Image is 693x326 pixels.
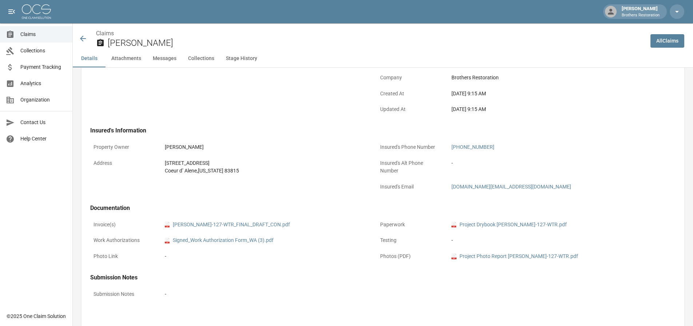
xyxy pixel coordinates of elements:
[377,71,442,85] p: Company
[90,249,156,263] p: Photo Link
[451,184,571,190] a: [DOMAIN_NAME][EMAIL_ADDRESS][DOMAIN_NAME]
[20,63,67,71] span: Payment Tracking
[165,143,204,151] div: [PERSON_NAME]
[377,233,442,247] p: Testing
[377,87,442,101] p: Created At
[90,140,156,154] p: Property Owner
[90,218,156,232] p: Invoice(s)
[619,5,662,18] div: [PERSON_NAME]
[20,135,67,143] span: Help Center
[451,144,494,150] a: [PHONE_NUMBER]
[108,38,645,48] h2: [PERSON_NAME]
[20,31,67,38] span: Claims
[4,4,19,19] button: open drawer
[73,50,693,67] div: anchor tabs
[165,290,166,298] div: -
[105,50,147,67] button: Attachments
[451,106,652,113] div: [DATE] 9:15 AM
[165,221,290,228] a: pdf[PERSON_NAME]-127-WTR_FINAL_DRAFT_CON.pdf
[377,249,442,263] p: Photos (PDF)
[20,80,67,87] span: Analytics
[377,218,442,232] p: Paperwork
[451,253,578,260] a: pdfProject Photo Report [PERSON_NAME]-127-WTR.pdf
[90,127,655,134] h4: Insured's Information
[165,159,239,167] div: [STREET_ADDRESS]
[622,12,660,19] p: Brothers Restoration
[165,236,274,244] a: pdfSigned_Work Authorization Form_WA (3).pdf
[165,253,166,260] div: -
[451,236,652,244] div: -
[90,204,655,212] h4: Documentation
[377,156,442,178] p: Insured's Alt Phone Number
[377,180,442,194] p: Insured's Email
[22,4,51,19] img: ocs-logo-white-transparent.png
[90,287,156,301] p: Submission Notes
[451,74,652,81] div: Brothers Restoration
[165,167,239,175] div: Coeur d’ Alene , [US_STATE] 83815
[20,47,67,55] span: Collections
[96,30,114,37] a: Claims
[96,29,645,38] nav: breadcrumb
[182,50,220,67] button: Collections
[20,119,67,126] span: Contact Us
[90,233,156,247] p: Work Authorizations
[451,159,453,167] div: -
[20,96,67,104] span: Organization
[451,90,652,98] div: [DATE] 9:15 AM
[147,50,182,67] button: Messages
[73,50,105,67] button: Details
[377,140,442,154] p: Insured's Phone Number
[220,50,263,67] button: Stage History
[650,34,684,48] a: AllClaims
[451,221,567,228] a: pdfProject Drybook [PERSON_NAME]-127-WTR.pdf
[377,102,442,116] p: Updated At
[7,313,66,320] div: © 2025 One Claim Solution
[90,274,655,281] h4: Submission Notes
[90,156,156,170] p: Address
